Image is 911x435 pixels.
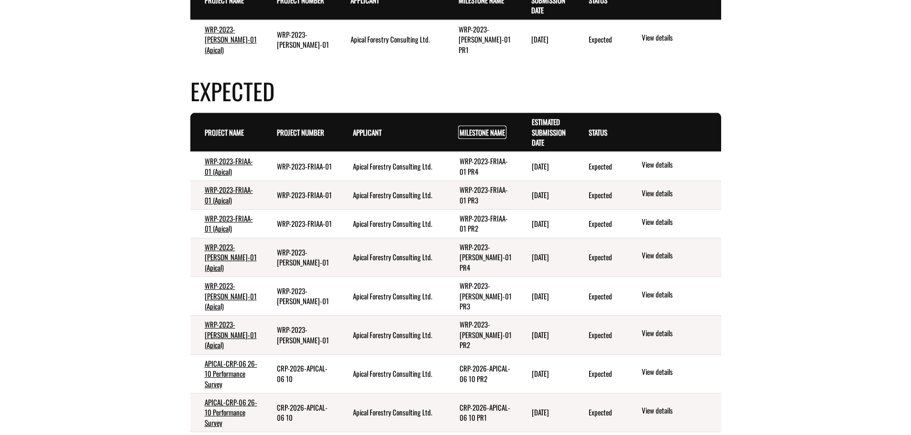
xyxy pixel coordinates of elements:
[517,316,574,354] td: 10/30/2025
[339,210,446,238] td: Apical Forestry Consulting Ltd.
[626,113,721,152] th: Actions
[205,319,257,350] a: WRP-2023-[PERSON_NAME]-01 (Apical)
[626,210,721,238] td: action menu
[190,316,263,354] td: WRP-2023-BRISCO-01 (Apical)
[339,316,446,354] td: Apical Forestry Consulting Ltd.
[626,354,721,393] td: action menu
[339,152,446,180] td: Apical Forestry Consulting Ltd.
[532,190,549,200] time: [DATE]
[642,328,717,340] a: View details
[517,393,574,432] td: 8/30/2025
[642,32,717,44] a: View details
[205,213,253,233] a: WRP-2023-FRIAA-01 (Apical)
[205,156,253,176] a: WRP-2023-FRIAA-01 (Apical)
[190,210,263,238] td: WRP-2023-FRIAA-01 (Apical)
[531,34,549,44] time: [DATE]
[205,127,244,138] a: Project Name
[517,181,574,210] td: 10/30/2026
[445,354,517,393] td: CRP-2026-APICAL-06 10 PR2
[445,316,517,354] td: WRP-2023-BRISCO-01 PR2
[263,277,339,316] td: WRP-2023-BRISCO-01
[339,238,446,276] td: Apical Forestry Consulting Ltd.
[445,277,517,316] td: WRP-2023-BRISCO-01 PR3
[626,393,721,432] td: action menu
[190,277,263,316] td: WRP-2023-BRISCO-01 (Apical)
[339,277,446,316] td: Apical Forestry Consulting Ltd.
[642,367,717,378] a: View details
[517,277,574,316] td: 10/30/2026
[574,316,626,354] td: Expected
[336,20,444,59] td: Apical Forestry Consulting Ltd.
[574,152,626,180] td: Expected
[445,210,517,238] td: WRP-2023-FRIAA-01 PR2
[532,368,549,379] time: [DATE]
[574,210,626,238] td: Expected
[263,316,339,354] td: WRP-2023-BRISCO-01
[460,127,505,138] a: Milestone Name
[263,20,336,59] td: WRP-2023-BRISCO-01
[205,280,257,311] a: WRP-2023-[PERSON_NAME]-01 (Apical)
[190,393,263,432] td: APICAL-CRP-06 26-10 Performance Survey
[532,329,549,340] time: [DATE]
[626,277,721,316] td: action menu
[517,152,574,180] td: 10/30/2027
[626,316,721,354] td: action menu
[263,152,339,180] td: WRP-2023-FRIAA-01
[205,358,257,389] a: APICAL-CRP-06 26-10 Performance Survey
[574,238,626,276] td: Expected
[205,184,253,205] a: WRP-2023-FRIAA-01 (Apical)
[642,217,717,228] a: View details
[190,74,721,108] h4: Expected
[574,20,626,59] td: Expected
[339,354,446,393] td: Apical Forestry Consulting Ltd.
[626,181,721,210] td: action menu
[574,277,626,316] td: Expected
[517,20,574,59] td: 10/30/2024
[205,242,257,273] a: WRP-2023-[PERSON_NAME]-01 (Apical)
[263,210,339,238] td: WRP-2023-FRIAA-01
[574,181,626,210] td: Expected
[626,20,721,59] td: action menu
[532,161,549,171] time: [DATE]
[532,407,549,417] time: [DATE]
[517,238,574,276] td: 10/30/2027
[574,393,626,432] td: Expected
[205,24,257,55] a: WRP-2023-[PERSON_NAME]-01 (Apical)
[277,127,324,138] a: Project Number
[444,20,517,59] td: WRP-2023-BRISCO-01 PR1
[445,152,517,180] td: WRP-2023-FRIAA-01 PR4
[190,20,263,59] td: WRP-2023-BRISCO-01 (Apical)
[263,181,339,210] td: WRP-2023-FRIAA-01
[642,188,717,200] a: View details
[353,127,382,138] a: Applicant
[190,181,263,210] td: WRP-2023-FRIAA-01 (Apical)
[626,238,721,276] td: action menu
[532,291,549,301] time: [DATE]
[190,354,263,393] td: APICAL-CRP-06 26-10 Performance Survey
[517,354,574,393] td: 8/30/2025
[190,238,263,276] td: WRP-2023-BRISCO-01 (Apical)
[642,250,717,262] a: View details
[642,289,717,301] a: View details
[190,152,263,180] td: WRP-2023-FRIAA-01 (Apical)
[445,238,517,276] td: WRP-2023-BRISCO-01 PR4
[263,393,339,432] td: CRP-2026-APICAL-06 10
[642,159,717,171] a: View details
[517,210,574,238] td: 10/30/2025
[532,218,549,229] time: [DATE]
[532,117,566,148] a: Estimated Submission Date
[574,354,626,393] td: Expected
[589,127,607,138] a: Status
[642,405,717,417] a: View details
[263,354,339,393] td: CRP-2026-APICAL-06 10
[626,152,721,180] td: action menu
[339,393,446,432] td: Apical Forestry Consulting Ltd.
[445,393,517,432] td: CRP-2026-APICAL-06 10 PR1
[532,252,549,262] time: [DATE]
[445,181,517,210] td: WRP-2023-FRIAA-01 PR3
[339,181,446,210] td: Apical Forestry Consulting Ltd.
[205,397,257,428] a: APICAL-CRP-06 26-10 Performance Survey
[263,238,339,276] td: WRP-2023-BRISCO-01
